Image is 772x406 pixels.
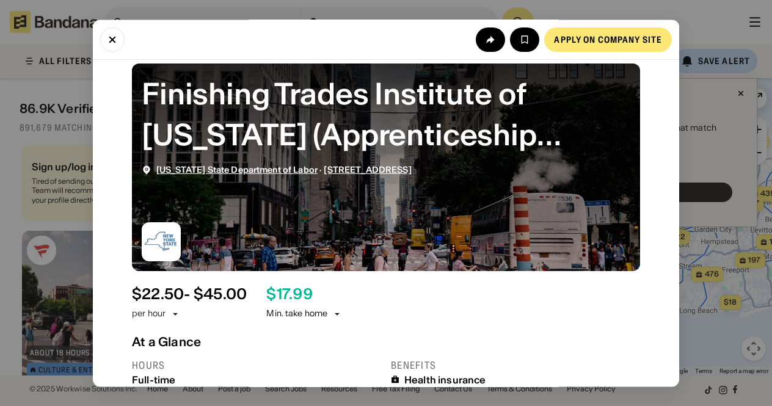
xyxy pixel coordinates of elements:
[404,374,486,385] div: Health insurance
[391,358,640,371] div: Benefits
[156,164,318,175] a: [US_STATE] State Department of Labor
[554,35,662,43] div: Apply on company site
[132,334,640,349] div: At a Glance
[324,164,411,175] a: [STREET_ADDRESS]
[100,27,125,51] button: Close
[132,358,381,371] div: Hours
[266,308,342,320] div: Min. take home
[132,308,166,320] div: per hour
[132,285,247,303] div: $ 22.50 - $45.00
[156,164,412,175] div: ·
[266,285,312,303] div: $ 17.99
[142,73,630,154] div: Finishing Trades Institute of New York (Apprenticeship Recruitment)
[132,374,381,385] div: Full-time
[142,222,181,261] img: New York State Department of Labor logo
